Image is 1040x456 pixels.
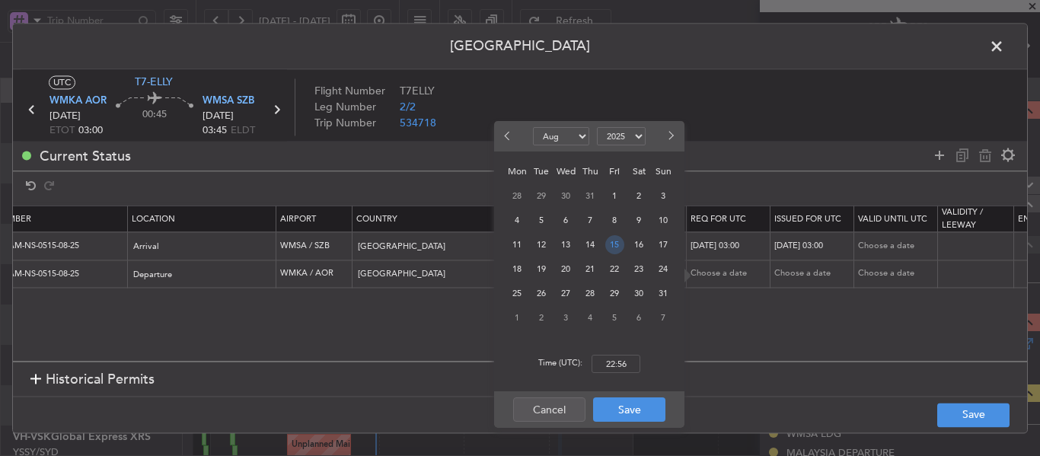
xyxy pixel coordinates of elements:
span: 27 [557,284,576,303]
div: 2-9-2025 [529,305,553,330]
div: Choose a date [858,268,937,281]
div: [DATE] 03:00 [774,240,853,253]
div: 2-8-2025 [627,183,651,208]
div: 20-8-2025 [553,257,578,281]
span: 22 [605,260,624,279]
span: 8 [605,211,624,230]
span: 25 [508,284,527,303]
div: [DATE] 03:00 [691,240,770,253]
div: 22-8-2025 [602,257,627,281]
span: Time (UTC): [538,357,582,373]
div: 8-8-2025 [602,208,627,232]
span: 24 [654,260,673,279]
span: 18 [508,260,527,279]
button: Save [593,397,665,422]
div: 5-9-2025 [602,305,627,330]
span: 4 [508,211,527,230]
div: 7-8-2025 [578,208,602,232]
div: 4-9-2025 [578,305,602,330]
span: 28 [581,284,600,303]
div: Thu [578,159,602,183]
span: 30 [630,284,649,303]
input: --:-- [592,355,640,373]
div: 9-8-2025 [627,208,651,232]
span: Validity / Leeway [942,207,983,231]
div: Choose a date [858,240,937,253]
span: 7 [654,308,673,327]
div: 28-7-2025 [505,183,529,208]
div: 21-8-2025 [578,257,602,281]
span: 23 [630,260,649,279]
div: 14-8-2025 [578,232,602,257]
div: 5-8-2025 [529,208,553,232]
span: 17 [654,235,673,254]
div: 25-8-2025 [505,281,529,305]
div: Tue [529,159,553,183]
div: Sat [627,159,651,183]
span: 28 [508,187,527,206]
span: 21 [581,260,600,279]
span: 26 [532,284,551,303]
div: Choose a date [774,268,853,281]
button: Save [937,403,1010,427]
div: Sun [651,159,675,183]
span: 2 [630,187,649,206]
div: Choose a date [691,268,770,281]
span: 5 [605,308,624,327]
header: [GEOGRAPHIC_DATA] [13,24,1027,69]
div: 3-9-2025 [553,305,578,330]
span: 15 [605,235,624,254]
span: 1 [508,308,527,327]
span: 29 [605,284,624,303]
div: 24-8-2025 [651,257,675,281]
div: 1-8-2025 [602,183,627,208]
div: 19-8-2025 [529,257,553,281]
div: 4-8-2025 [505,208,529,232]
div: 1-9-2025 [505,305,529,330]
button: Next month [662,124,678,148]
span: 4 [581,308,600,327]
div: Wed [553,159,578,183]
div: 15-8-2025 [602,232,627,257]
div: 17-8-2025 [651,232,675,257]
div: 31-7-2025 [578,183,602,208]
div: 28-8-2025 [578,281,602,305]
span: 3 [557,308,576,327]
div: 29-8-2025 [602,281,627,305]
div: Mon [505,159,529,183]
div: 13-8-2025 [553,232,578,257]
div: 31-8-2025 [651,281,675,305]
span: 19 [532,260,551,279]
div: 30-7-2025 [553,183,578,208]
div: 27-8-2025 [553,281,578,305]
span: 30 [557,187,576,206]
div: 7-9-2025 [651,305,675,330]
span: 20 [557,260,576,279]
div: 6-9-2025 [627,305,651,330]
span: 10 [654,211,673,230]
div: 6-8-2025 [553,208,578,232]
span: 29 [532,187,551,206]
div: 30-8-2025 [627,281,651,305]
span: 13 [557,235,576,254]
div: 29-7-2025 [529,183,553,208]
span: 1 [605,187,624,206]
div: 3-8-2025 [651,183,675,208]
div: 10-8-2025 [651,208,675,232]
span: 5 [532,211,551,230]
div: 11-8-2025 [505,232,529,257]
div: 16-8-2025 [627,232,651,257]
span: 11 [508,235,527,254]
span: 9 [630,211,649,230]
select: Select year [597,127,646,145]
span: 7 [581,211,600,230]
span: 14 [581,235,600,254]
span: Valid Until Utc [858,213,927,225]
span: Issued For Utc [774,213,841,225]
span: 12 [532,235,551,254]
div: 12-8-2025 [529,232,553,257]
span: 31 [654,284,673,303]
button: Cancel [513,397,585,422]
div: Fri [602,159,627,183]
button: Previous month [500,124,517,148]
